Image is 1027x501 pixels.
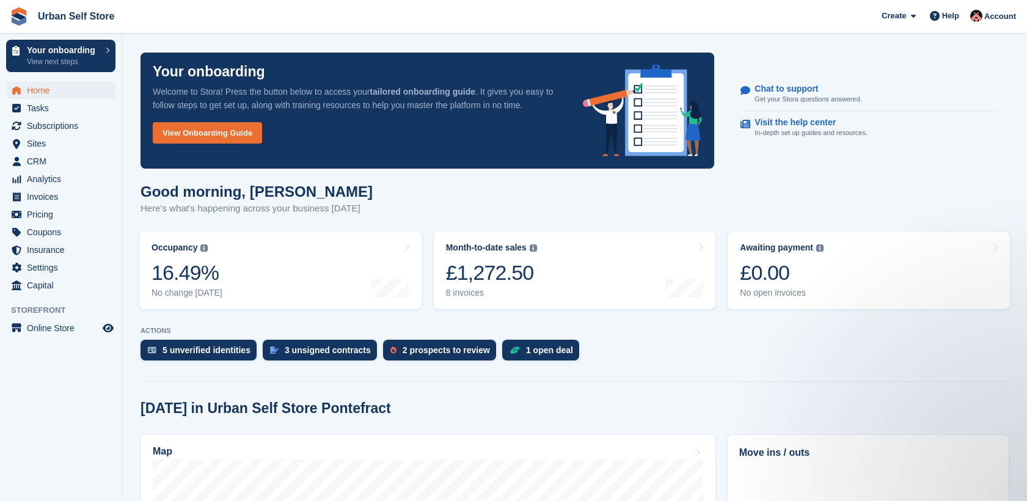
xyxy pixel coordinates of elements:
[33,6,119,26] a: Urban Self Store
[740,243,813,253] div: Awaiting payment
[153,65,265,79] p: Your onboarding
[446,260,537,285] div: £1,272.50
[263,340,383,367] a: 3 unsigned contracts
[6,117,115,134] a: menu
[163,345,250,355] div: 5 unverified identities
[740,288,824,298] div: No open invoices
[882,10,906,22] span: Create
[27,46,100,54] p: Your onboarding
[141,340,263,367] a: 5 unverified identities
[446,288,537,298] div: 8 invoices
[152,243,197,253] div: Occupancy
[10,7,28,26] img: stora-icon-8386f47178a22dfd0bd8f6a31ec36ba5ce8667c1dd55bd0f319d3a0aa187defe.svg
[739,445,997,460] h2: Move ins / outs
[141,183,373,200] h1: Good morning, [PERSON_NAME]
[6,153,115,170] a: menu
[6,206,115,223] a: menu
[755,94,861,104] p: Get your Stora questions answered.
[6,259,115,276] a: menu
[6,170,115,188] a: menu
[403,345,490,355] div: 2 prospects to review
[27,135,100,152] span: Sites
[101,321,115,335] a: Preview store
[740,111,997,144] a: Visit the help center In-depth set up guides and resources.
[942,10,959,22] span: Help
[740,78,997,111] a: Chat to support Get your Stora questions answered.
[6,40,115,72] a: Your onboarding View next steps
[285,345,371,355] div: 3 unsigned contracts
[526,345,573,355] div: 1 open deal
[6,100,115,117] a: menu
[6,320,115,337] a: menu
[141,202,373,216] p: Here's what's happening across your business [DATE]
[27,188,100,205] span: Invoices
[755,128,868,138] p: In-depth set up guides and resources.
[27,56,100,67] p: View next steps
[383,340,502,367] a: 2 prospects to review
[6,224,115,241] a: menu
[6,241,115,258] a: menu
[583,65,703,156] img: onboarding-info-6c161a55d2c0e0a8cae90662b2fe09162a5109e8cc188191df67fb4f79e88e88.svg
[755,84,852,94] p: Chat to support
[27,100,100,117] span: Tasks
[200,244,208,252] img: icon-info-grey-7440780725fd019a000dd9b08b2336e03edf1995a4989e88bcd33f0948082b44.svg
[153,446,172,457] h2: Map
[728,232,1010,309] a: Awaiting payment £0.00 No open invoices
[27,117,100,134] span: Subscriptions
[6,188,115,205] a: menu
[27,170,100,188] span: Analytics
[502,340,585,367] a: 1 open deal
[27,224,100,241] span: Coupons
[270,346,279,354] img: contract_signature_icon-13c848040528278c33f63329250d36e43548de30e8caae1d1a13099fd9432cc5.svg
[27,259,100,276] span: Settings
[434,232,716,309] a: Month-to-date sales £1,272.50 8 invoices
[27,82,100,99] span: Home
[139,232,422,309] a: Occupancy 16.49% No change [DATE]
[141,400,391,417] h2: [DATE] in Urban Self Store Pontefract
[27,206,100,223] span: Pricing
[370,87,475,97] strong: tailored onboarding guide
[141,327,1009,335] p: ACTIONS
[152,288,222,298] div: No change [DATE]
[6,135,115,152] a: menu
[6,277,115,294] a: menu
[390,346,397,354] img: prospect-51fa495bee0391a8d652442698ab0144808aea92771e9ea1ae160a38d050c398.svg
[11,304,122,316] span: Storefront
[27,241,100,258] span: Insurance
[27,153,100,170] span: CRM
[153,85,563,112] p: Welcome to Stora! Press the button below to access your . It gives you easy to follow steps to ge...
[510,346,520,354] img: deal-1b604bf984904fb50ccaf53a9ad4b4a5d6e5aea283cecdc64d6e3604feb123c2.svg
[446,243,527,253] div: Month-to-date sales
[27,277,100,294] span: Capital
[153,122,262,144] a: View Onboarding Guide
[816,244,824,252] img: icon-info-grey-7440780725fd019a000dd9b08b2336e03edf1995a4989e88bcd33f0948082b44.svg
[970,10,982,22] img: Josh Marshall
[152,260,222,285] div: 16.49%
[148,346,156,354] img: verify_identity-adf6edd0f0f0b5bbfe63781bf79b02c33cf7c696d77639b501bdc392416b5a36.svg
[740,260,824,285] div: £0.00
[6,82,115,99] a: menu
[755,117,858,128] p: Visit the help center
[530,244,537,252] img: icon-info-grey-7440780725fd019a000dd9b08b2336e03edf1995a4989e88bcd33f0948082b44.svg
[984,10,1016,23] span: Account
[27,320,100,337] span: Online Store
